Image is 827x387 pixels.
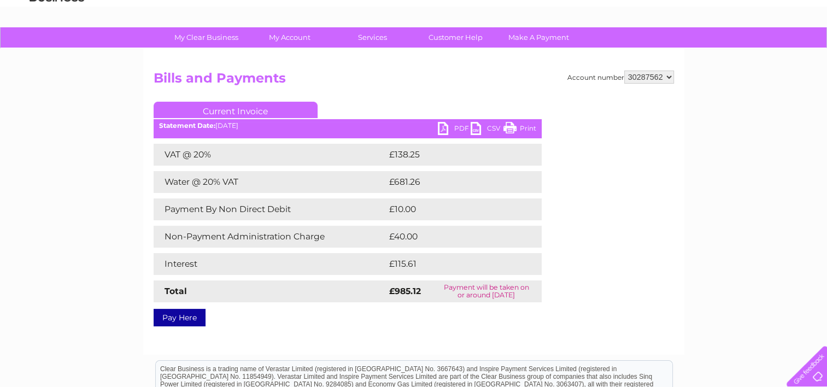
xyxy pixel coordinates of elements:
td: Non-Payment Administration Charge [154,226,386,248]
a: Customer Help [410,27,501,48]
a: Energy [662,46,686,55]
div: [DATE] [154,122,542,130]
td: £681.26 [386,171,521,193]
td: £115.61 [386,253,519,275]
td: Payment By Non Direct Debit [154,198,386,220]
img: logo.png [29,28,85,62]
a: My Account [244,27,335,48]
td: £40.00 [386,226,520,248]
a: Blog [732,46,748,55]
a: Current Invoice [154,102,318,118]
strong: £985.12 [389,286,421,296]
strong: Total [165,286,187,296]
td: Payment will be taken on or around [DATE] [431,280,541,302]
a: Pay Here [154,309,206,326]
a: Services [327,27,418,48]
a: Log out [791,46,817,55]
td: £138.25 [386,144,521,166]
h2: Bills and Payments [154,71,674,91]
a: CSV [471,122,503,138]
a: Water [635,46,655,55]
div: Clear Business is a trading name of Verastar Limited (registered in [GEOGRAPHIC_DATA] No. 3667643... [156,6,672,53]
td: VAT @ 20% [154,144,386,166]
div: Account number [567,71,674,84]
a: Print [503,122,536,138]
b: Statement Date: [159,121,215,130]
a: PDF [438,122,471,138]
td: Water @ 20% VAT [154,171,386,193]
a: Telecoms [693,46,725,55]
td: £10.00 [386,198,519,220]
a: Contact [754,46,781,55]
a: Make A Payment [494,27,584,48]
td: Interest [154,253,386,275]
a: My Clear Business [161,27,251,48]
a: 0333 014 3131 [621,5,696,19]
